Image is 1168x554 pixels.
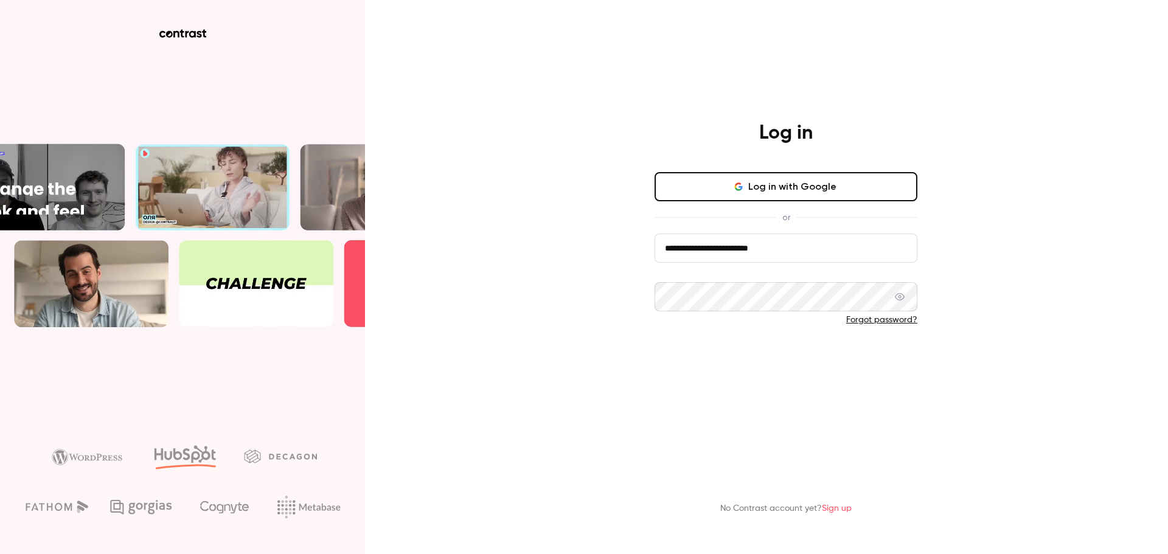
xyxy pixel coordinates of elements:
h4: Log in [759,121,813,145]
a: Sign up [822,504,852,513]
button: Log in [655,345,917,375]
a: Forgot password? [846,316,917,324]
img: decagon [244,449,317,463]
span: or [776,211,796,224]
p: No Contrast account yet? [720,502,852,515]
button: Log in with Google [655,172,917,201]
